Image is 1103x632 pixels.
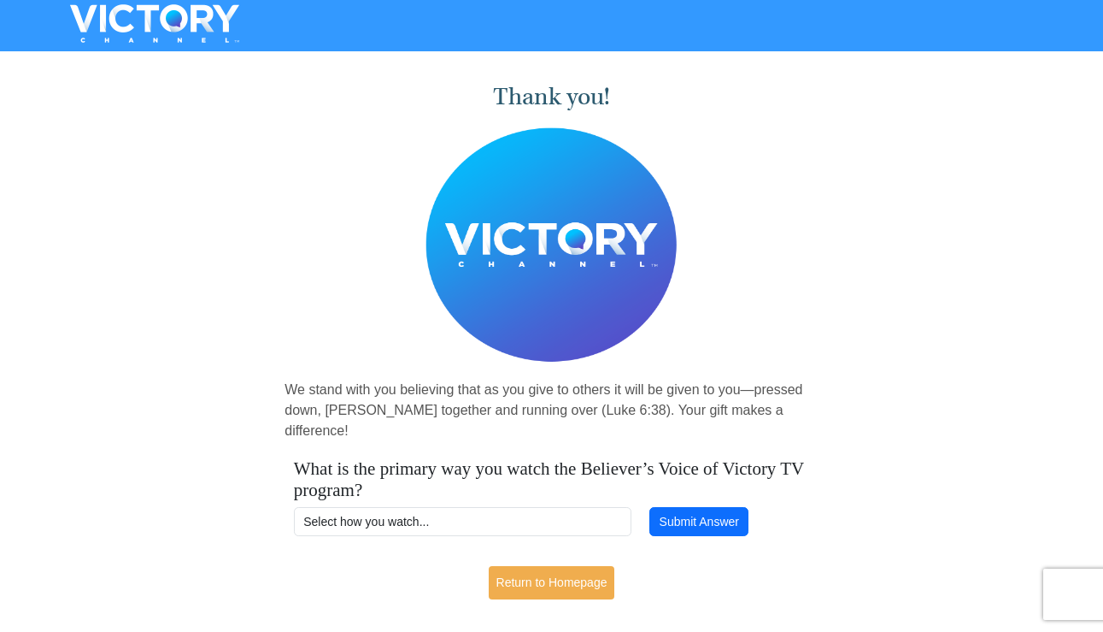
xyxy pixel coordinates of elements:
h1: Thank you! [285,83,818,111]
p: We stand with you believing that as you give to others it will be given to you—pressed down, [PER... [285,380,818,441]
button: Submit Answer [649,507,748,536]
h4: What is the primary way you watch the Believer’s Voice of Victory TV program? [294,458,810,501]
img: Believer's Voice of Victory Network [425,127,678,363]
img: VICTORYTHON - VICTORY Channel [48,4,261,43]
a: Return to Homepage [489,566,615,600]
